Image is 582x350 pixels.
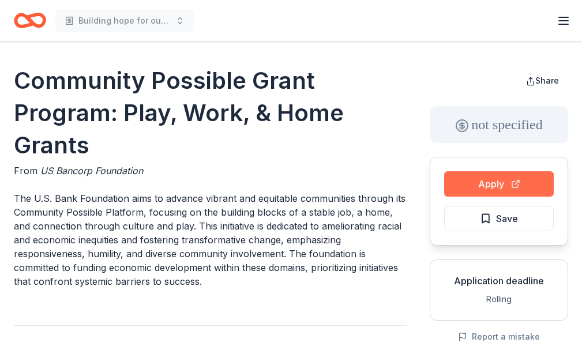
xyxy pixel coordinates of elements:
[444,206,554,231] button: Save
[517,69,568,92] button: Share
[14,7,46,34] a: Home
[440,292,558,306] div: Rolling
[14,65,407,161] h1: Community Possible Grant Program: Play, Work, & Home Grants
[444,171,554,197] button: Apply
[458,330,540,344] button: Report a mistake
[430,106,568,143] div: not specified
[14,191,407,288] p: The U.S. Bank Foundation aims to advance vibrant and equitable communities through its Community ...
[440,274,558,288] div: Application deadline
[78,14,171,28] span: Building hope for our next Generation
[496,211,518,226] span: Save
[535,76,559,85] span: Share
[40,165,143,176] span: US Bancorp Foundation
[14,164,407,178] div: From
[55,9,194,32] button: Building hope for our next Generation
